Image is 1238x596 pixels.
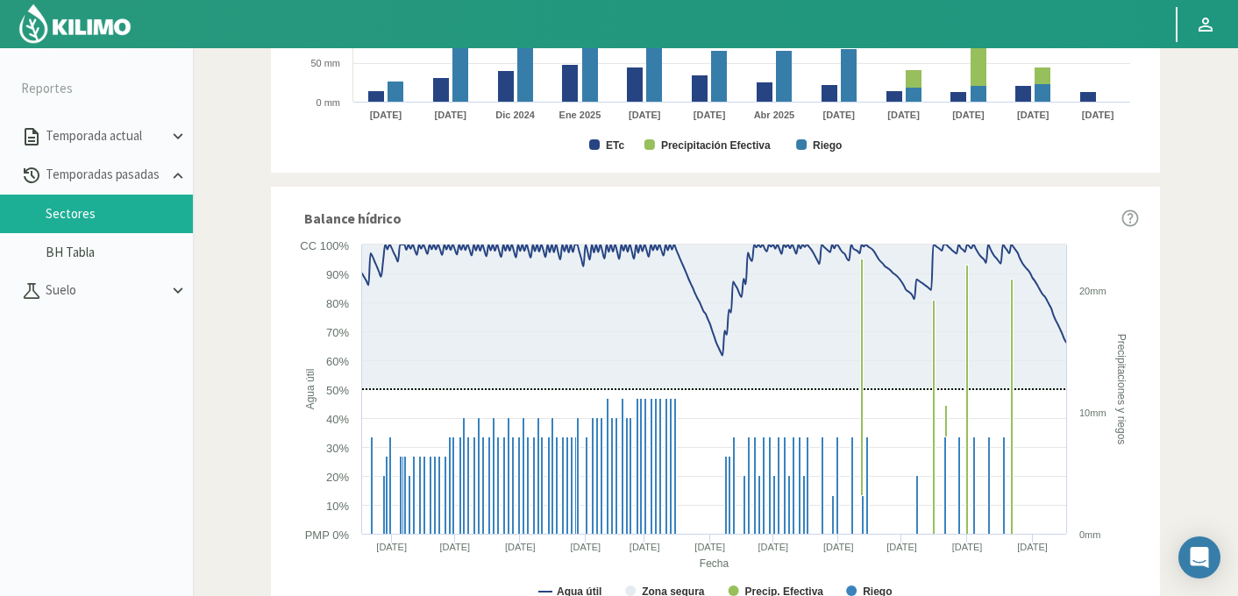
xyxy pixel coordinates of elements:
text: [DATE] [952,542,983,552]
text: Precipitación Efectiva [661,139,771,152]
text: [DATE] [1017,542,1048,552]
text: [DATE] [823,110,856,120]
text: [DATE] [1082,110,1114,120]
text: [DATE] [439,542,470,552]
text: [DATE] [629,110,661,120]
text: 60% [326,355,349,368]
text: PMP 0% [305,529,350,542]
text: Dic 2024 [495,110,536,120]
text: ETc [606,139,624,152]
text: [DATE] [886,542,917,552]
p: Suelo [42,280,168,301]
span: Balance hídrico [304,208,402,229]
text: [DATE] [694,110,726,120]
div: Open Intercom Messenger [1178,536,1220,578]
text: [DATE] [1017,110,1049,120]
text: 50% [326,384,349,397]
text: Abr 2025 [754,110,794,120]
text: 0 mm [317,97,341,108]
text: 0mm [1079,529,1100,540]
p: Temporada actual [42,126,168,146]
text: 10% [326,500,349,513]
text: Ene 2025 [559,110,601,120]
text: 10mm [1079,408,1106,418]
a: Sectores [46,206,193,222]
text: Fecha [700,557,729,570]
text: [DATE] [370,110,402,120]
text: 70% [326,326,349,339]
text: 20% [326,471,349,484]
text: Precipitaciones y riegos [1115,333,1128,444]
text: [DATE] [630,542,660,552]
text: [DATE] [571,542,601,552]
text: 80% [326,297,349,310]
text: CC 100% [300,239,349,252]
a: BH Tabla [46,245,193,260]
text: [DATE] [952,110,985,120]
text: [DATE] [758,542,788,552]
text: 30% [326,442,349,455]
text: 40% [326,413,349,426]
text: [DATE] [887,110,920,120]
text: [DATE] [376,542,407,552]
text: 20mm [1079,286,1106,296]
text: [DATE] [823,542,854,552]
text: [DATE] [694,542,725,552]
text: [DATE] [435,110,467,120]
p: Temporadas pasadas [42,165,168,185]
text: 90% [326,268,349,281]
text: 50 mm [310,58,340,68]
text: Riego [813,139,842,152]
img: Kilimo [18,3,132,45]
text: [DATE] [505,542,536,552]
text: Agua útil [304,368,317,409]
